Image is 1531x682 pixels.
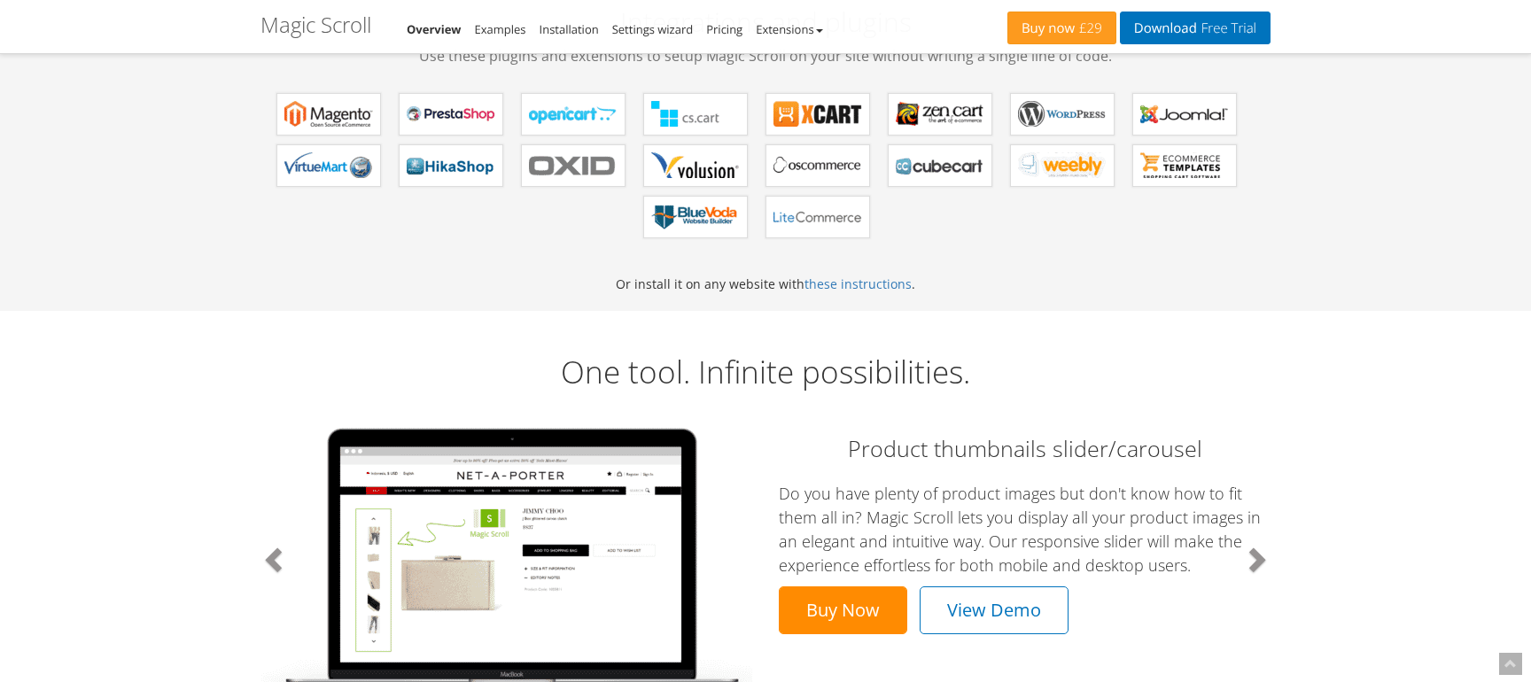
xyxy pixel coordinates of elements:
[529,152,618,179] b: Magic Scroll for OXID
[1018,101,1107,128] b: Magic Scroll for WordPress
[706,21,742,37] a: Pricing
[1120,12,1271,44] a: DownloadFree Trial
[276,93,381,136] a: Magic Scroll for Magento
[399,93,503,136] a: Magic Scroll for PrestaShop
[779,482,1271,577] p: Do you have plenty of product images but don't know how to fit them all in? Magic Scroll lets you...
[540,21,599,37] a: Installation
[779,586,907,634] a: Buy Now
[773,204,862,230] b: Magic Scroll for LiteCommerce
[765,196,870,238] a: Magic Scroll for LiteCommerce
[651,204,740,230] b: Magic Scroll for BlueVoda
[756,21,822,37] a: Extensions
[1140,101,1229,128] b: Magic Scroll for Joomla
[284,152,373,179] b: Magic Scroll for VirtueMart
[284,101,373,128] b: Magic Scroll for Magento
[643,196,748,238] a: Magic Scroll for BlueVoda
[260,45,1271,66] span: Use these plugins and extensions to setup Magic Scroll on your site without writing a single line...
[1140,152,1229,179] b: Magic Scroll for ecommerce Templates
[407,101,495,128] b: Magic Scroll for PrestaShop
[529,101,618,128] b: Magic Scroll for OpenCart
[643,93,748,136] a: Magic Scroll for CS-Cart
[1197,21,1256,35] span: Free Trial
[1132,93,1237,136] a: Magic Scroll for Joomla
[1075,21,1102,35] span: £29
[1132,144,1237,187] a: Magic Scroll for ecommerce Templates
[896,152,984,179] b: Magic Scroll for CubeCart
[888,144,992,187] a: Magic Scroll for CubeCart
[765,144,870,187] a: Magic Scroll for osCommerce
[521,144,626,187] a: Magic Scroll for OXID
[773,101,862,128] b: Magic Scroll for X-Cart
[888,93,992,136] a: Magic Scroll for Zen Cart
[1010,93,1115,136] a: Magic Scroll for WordPress
[521,93,626,136] a: Magic Scroll for OpenCart
[651,101,740,128] b: Magic Scroll for CS-Cart
[779,433,1271,464] h2: Product thumbnails slider/carousel
[475,21,526,37] a: Examples
[765,93,870,136] a: Magic Scroll for X-Cart
[651,152,740,179] b: Magic Scroll for Volusion
[612,21,694,37] a: Settings wizard
[1010,144,1115,187] a: Magic Scroll for Weebly
[399,144,503,187] a: Magic Scroll for HikaShop
[276,144,381,187] a: Magic Scroll for VirtueMart
[804,275,912,292] a: these instructions
[260,355,1271,390] h2: One tool. Infinite possibilities.
[260,13,371,36] h1: Magic Scroll
[920,586,1069,634] a: View Demo
[773,152,862,179] b: Magic Scroll for osCommerce
[643,144,748,187] a: Magic Scroll for Volusion
[896,101,984,128] b: Magic Scroll for Zen Cart
[407,152,495,179] b: Magic Scroll for HikaShop
[407,21,462,37] a: Overview
[1018,152,1107,179] b: Magic Scroll for Weebly
[1007,12,1116,44] a: Buy now£29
